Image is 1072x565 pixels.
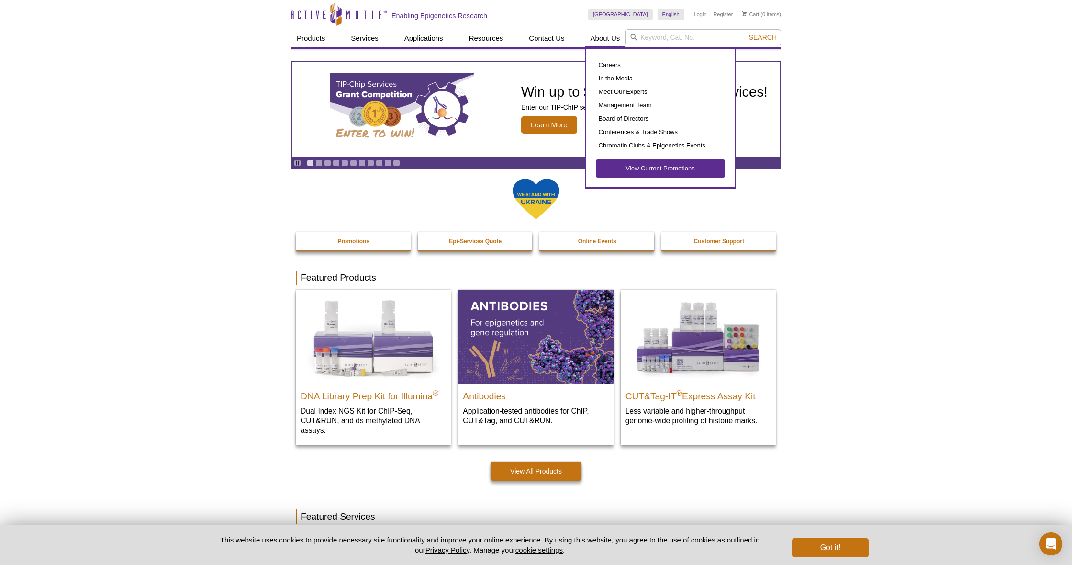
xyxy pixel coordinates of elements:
[458,290,613,384] img: All Antibodies
[713,11,733,18] a: Register
[296,271,776,285] h2: Featured Products
[523,29,570,47] a: Contact Us
[291,29,331,47] a: Products
[418,232,534,250] a: Epi-Services Quote
[596,139,725,152] a: Chromatin Clubs & Epigenetics Events
[625,387,771,401] h2: CUT&Tag-IT Express Assay Kit
[324,159,331,167] a: Go to slide 3
[203,535,776,555] p: This website uses cookies to provide necessary site functionality and improve your online experie...
[425,546,469,554] a: Privacy Policy
[578,238,616,245] strong: Online Events
[625,406,771,426] p: Less variable and higher-throughput genome-wide profiling of histone marks​.
[358,159,366,167] a: Go to slide 7
[491,462,581,481] a: View All Products
[301,406,446,435] p: Dual Index NGS Kit for ChIP-Seq, CUT&RUN, and ds methylated DNA assays.
[588,9,653,20] a: [GEOGRAPHIC_DATA]
[749,34,777,41] span: Search
[463,387,608,401] h2: Antibodies
[296,290,451,384] img: DNA Library Prep Kit for Illumina
[333,159,340,167] a: Go to slide 4
[521,85,768,99] h2: Win up to $45,000 in TIP-ChIP services!
[337,238,369,245] strong: Promotions
[625,29,781,45] input: Keyword, Cat. No.
[315,159,323,167] a: Go to slide 2
[296,232,412,250] a: Promotions
[433,389,438,397] sup: ®
[709,9,711,20] li: |
[294,159,301,167] a: Toggle autoplay
[585,29,626,47] a: About Us
[301,387,446,401] h2: DNA Library Prep Kit for Illumina
[596,99,725,112] a: Management Team
[384,159,391,167] a: Go to slide 10
[350,159,357,167] a: Go to slide 6
[596,58,725,72] a: Careers
[341,159,348,167] a: Go to slide 5
[596,72,725,85] a: In the Media
[463,29,509,47] a: Resources
[376,159,383,167] a: Go to slide 9
[746,33,780,42] button: Search
[792,538,869,557] button: Got it!
[296,509,776,524] h2: Featured Services
[512,178,560,220] img: We Stand With Ukraine
[515,546,563,554] button: cookie settings
[463,406,608,426] p: Application-tested antibodies for ChIP, CUT&Tag, and CUT&RUN.
[458,290,613,435] a: All Antibodies Antibodies Application-tested antibodies for ChIP, CUT&Tag, and CUT&RUN.
[345,29,384,47] a: Services
[596,112,725,125] a: Board of Directors
[393,159,400,167] a: Go to slide 11
[539,232,655,250] a: Online Events
[596,85,725,99] a: Meet Our Experts
[1039,532,1062,555] div: Open Intercom Messenger
[449,238,502,245] strong: Epi-Services Quote
[661,232,777,250] a: Customer Support
[694,238,744,245] strong: Customer Support
[742,11,759,18] a: Cart
[621,290,776,384] img: CUT&Tag-IT® Express Assay Kit
[596,125,725,139] a: Conferences & Trade Shows
[521,103,768,112] p: Enter our TIP-ChIP services grant competition for your chance to win.
[742,11,747,16] img: Your Cart
[694,11,707,18] a: Login
[391,11,487,20] h2: Enabling Epigenetics Research
[596,159,725,178] a: View Current Promotions
[676,389,682,397] sup: ®
[367,159,374,167] a: Go to slide 8
[330,73,474,145] img: TIP-ChIP Services Grant Competition
[742,9,781,20] li: (0 items)
[658,9,684,20] a: English
[292,62,780,157] article: TIP-ChIP Services Grant Competition
[292,62,780,157] a: TIP-ChIP Services Grant Competition Win up to $45,000 in TIP-ChIP services! Enter our TIP-ChIP se...
[621,290,776,435] a: CUT&Tag-IT® Express Assay Kit CUT&Tag-IT®Express Assay Kit Less variable and higher-throughput ge...
[296,290,451,444] a: DNA Library Prep Kit for Illumina DNA Library Prep Kit for Illumina® Dual Index NGS Kit for ChIP-...
[399,29,449,47] a: Applications
[307,159,314,167] a: Go to slide 1
[521,116,577,134] span: Learn More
